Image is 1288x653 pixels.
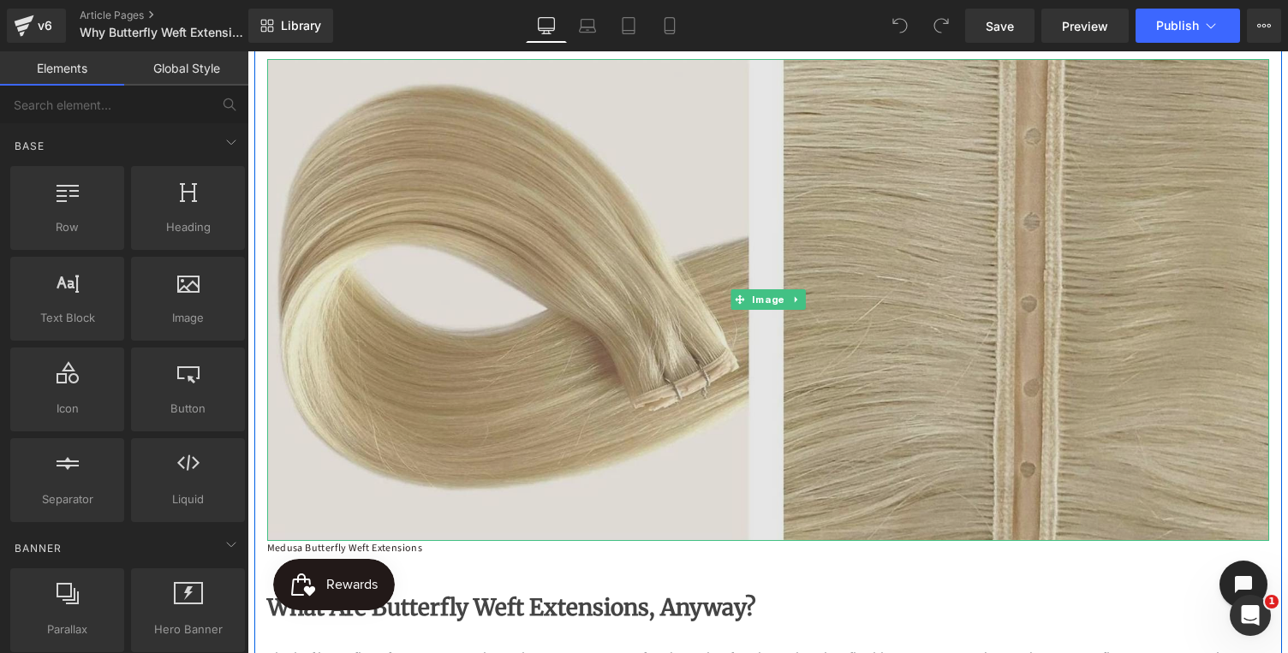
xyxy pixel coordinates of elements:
span: Preview [1062,17,1108,35]
button: Redo [924,9,958,43]
span: Parallax [15,620,119,638]
div: v6 [34,15,56,37]
a: Global Style [124,51,248,86]
span: Hero Banner [136,620,240,638]
span: 1 [1265,595,1279,608]
a: Tablet [608,9,649,43]
button: More [1247,9,1281,43]
a: Mobile [649,9,690,43]
span: Library [281,18,321,33]
a: Preview [1041,9,1129,43]
iframe: Button to open loyalty program pop-up [26,508,147,559]
a: Desktop [526,9,567,43]
span: Liquid [136,490,240,508]
span: Image [136,309,240,327]
iframe: Intercom live chat [1230,595,1271,636]
span: Heading [136,218,240,236]
p: Medusa Butterfly Weft Extensions [20,490,1022,505]
a: v6 [7,9,66,43]
span: Save [986,17,1014,35]
span: Publish [1156,19,1199,33]
span: Why Butterfly Weft Extensions Are Perfect for Fine Hair (And Everyone Else Too!) [80,26,244,39]
span: Base [13,138,46,154]
span: Text Block [15,309,119,327]
button: Publish [1136,9,1240,43]
a: New Library [248,9,333,43]
span: Icon [15,400,119,418]
span: Separator [15,490,119,508]
span: Image [501,238,540,258]
a: Article Pages [80,9,277,22]
span: Banner [13,540,63,556]
a: Laptop [567,9,608,43]
a: Expand / Collapse [540,238,558,258]
button: Undo [883,9,917,43]
b: What Are Butterfly Weft Extensions, Anyway? [20,542,509,570]
span: Button [136,400,240,418]
span: Row [15,218,119,236]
